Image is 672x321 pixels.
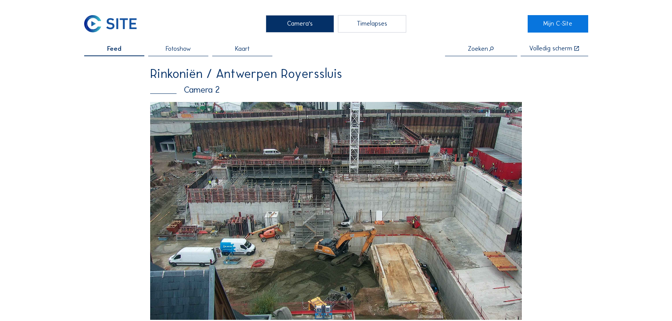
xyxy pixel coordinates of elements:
[338,15,407,33] div: Timelapses
[150,102,522,320] img: Image
[84,15,137,33] img: C-SITE Logo
[84,15,145,33] a: C-SITE Logo
[266,15,334,33] div: Camera's
[166,46,191,52] span: Fotoshow
[235,46,250,52] span: Kaart
[150,86,522,95] div: Camera 2
[529,45,572,52] div: Volledig scherm
[150,67,522,80] div: Rinkoniën / Antwerpen Royerssluis
[107,46,121,52] span: Feed
[528,15,588,33] a: Mijn C-Site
